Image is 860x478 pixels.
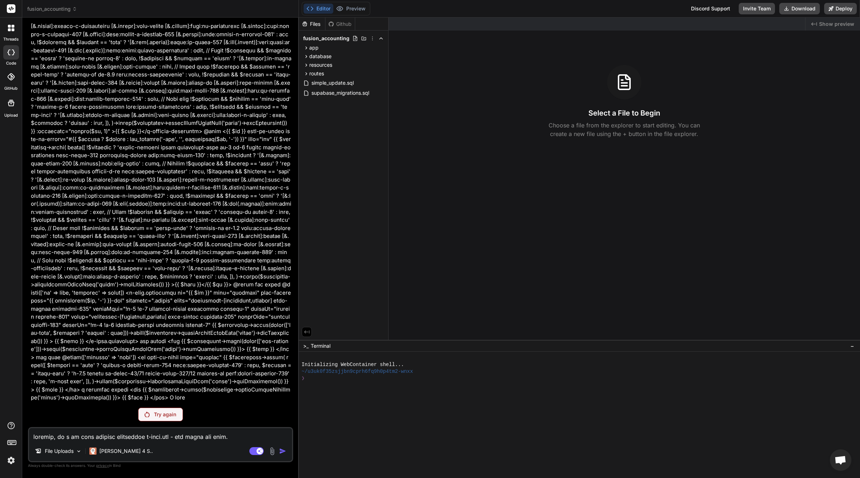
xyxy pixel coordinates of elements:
[268,447,276,455] img: attachment
[303,35,349,42] span: fusion_accounting
[849,340,856,352] button: −
[302,375,305,382] span: ❯
[145,412,150,417] img: Retry
[89,447,97,455] img: Claude 4 Sonnet
[830,449,851,471] div: Open chat
[45,447,74,455] p: File Uploads
[819,20,854,28] span: Show preview
[4,112,18,118] label: Upload
[302,368,413,375] span: ~/u3uk0f35zsjjbn9cprh6fq9h0p4tm2-wnxx
[333,4,368,14] button: Preview
[309,44,319,51] span: app
[779,3,820,14] button: Download
[309,53,332,60] span: database
[311,79,354,87] span: simple_update.sql
[99,447,153,455] p: [PERSON_NAME] 4 S..
[4,85,18,92] label: GitHub
[154,411,176,418] p: Try again
[544,121,705,138] p: Choose a file from the explorer to start editing. You can create a new file using the + button in...
[279,447,286,455] img: icon
[302,361,404,368] span: Initializing WebContainer shell...
[588,108,660,118] h3: Select a File to Begin
[325,20,355,28] div: Github
[309,61,332,69] span: resources
[76,448,82,454] img: Pick Models
[303,342,309,350] span: >_
[739,3,775,14] button: Invite Team
[687,3,734,14] div: Discord Support
[309,70,324,77] span: routes
[28,462,293,469] p: Always double-check its answers. Your in Bind
[299,20,325,28] div: Files
[304,4,333,14] button: Editor
[311,342,330,350] span: Terminal
[96,463,109,468] span: privacy
[6,60,16,66] label: code
[3,36,19,42] label: threads
[824,3,857,14] button: Deploy
[311,89,370,97] span: supabase_migrations.sql
[5,454,17,467] img: settings
[27,5,77,13] span: fusion_accounting
[850,342,854,350] span: −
